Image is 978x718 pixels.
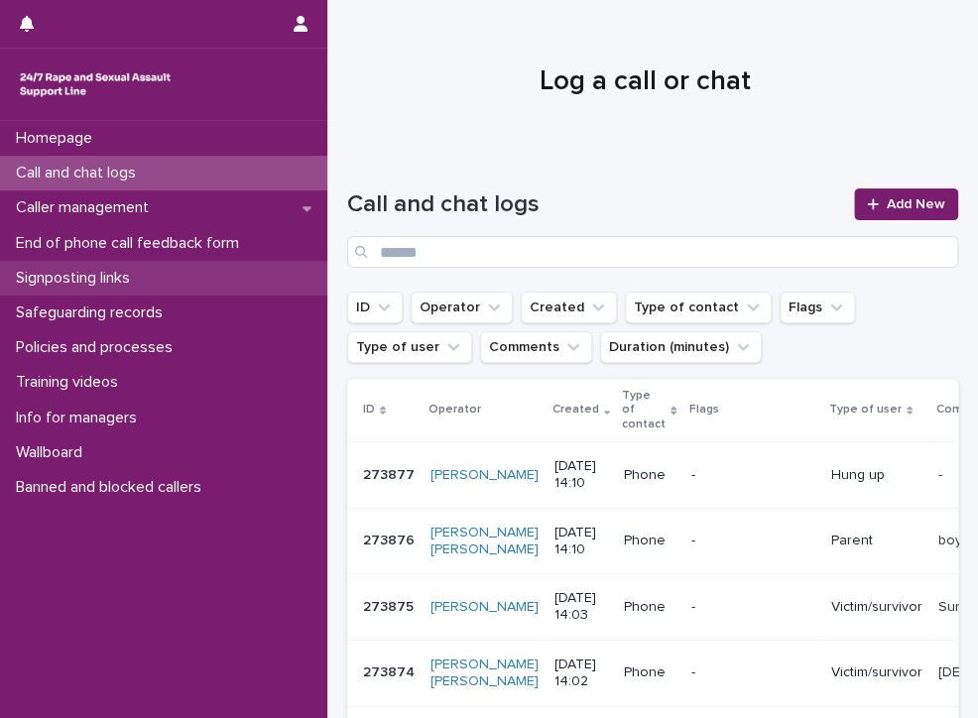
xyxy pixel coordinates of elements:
[363,529,419,549] p: 273876
[430,467,539,484] a: [PERSON_NAME]
[624,467,674,484] p: Phone
[8,409,153,427] p: Info for managers
[691,467,815,484] p: -
[854,188,958,220] a: Add New
[554,590,608,624] p: [DATE] 14:03
[691,599,815,616] p: -
[430,525,539,558] a: [PERSON_NAME] [PERSON_NAME]
[430,599,539,616] a: [PERSON_NAME]
[521,292,617,323] button: Created
[554,458,608,492] p: [DATE] 14:10
[554,525,608,558] p: [DATE] 14:10
[691,533,815,549] p: -
[8,164,152,182] p: Call and chat logs
[8,129,108,148] p: Homepage
[8,303,179,322] p: Safeguarding records
[8,234,255,253] p: End of phone call feedback form
[831,599,922,616] p: Victim/survivor
[8,443,98,462] p: Wallboard
[428,399,481,420] p: Operator
[600,331,762,363] button: Duration (minutes)
[8,478,217,497] p: Banned and blocked callers
[347,292,403,323] button: ID
[829,399,902,420] p: Type of user
[8,269,146,288] p: Signposting links
[8,373,134,392] p: Training videos
[8,338,188,357] p: Policies and processes
[624,599,674,616] p: Phone
[554,657,608,690] p: [DATE] 14:02
[938,463,946,484] p: -
[831,467,922,484] p: Hung up
[411,292,513,323] button: Operator
[831,664,922,681] p: Victim/survivor
[347,190,842,219] h1: Call and chat logs
[887,197,945,211] span: Add New
[689,399,719,420] p: Flags
[622,385,666,435] p: Type of contact
[363,660,419,681] p: 273874
[625,292,772,323] button: Type of contact
[16,64,175,104] img: rhQMoQhaT3yELyF149Cw
[552,399,599,420] p: Created
[480,331,592,363] button: Comments
[363,463,419,484] p: 273877
[691,664,815,681] p: -
[363,399,375,420] p: ID
[430,657,539,690] a: [PERSON_NAME] [PERSON_NAME]
[780,292,855,323] button: Flags
[8,198,165,217] p: Caller management
[347,236,958,268] input: Search
[831,533,922,549] p: Parent
[347,65,942,99] h1: Log a call or chat
[624,533,674,549] p: Phone
[363,595,418,616] p: 273875
[624,664,674,681] p: Phone
[347,331,472,363] button: Type of user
